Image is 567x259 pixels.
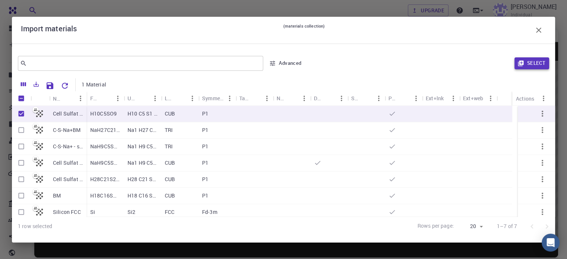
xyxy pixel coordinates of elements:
p: Fd-3m [202,208,217,216]
div: 20 [457,221,485,232]
div: Formula [86,91,124,105]
div: Formula [90,91,100,105]
div: Ext+web [463,91,483,105]
button: Menu [149,92,161,104]
div: Non-periodic [277,91,286,105]
button: Sort [249,92,261,104]
div: Ext+lnk [422,91,459,105]
div: Tags [239,91,249,105]
div: Ext+web [459,91,497,105]
p: Si2 [127,208,135,216]
div: Name [49,91,86,106]
div: Actions [512,91,549,106]
div: Symmetry [202,91,224,105]
button: Export [30,78,42,90]
span: Assistance [12,5,48,12]
p: P1 [202,110,208,117]
div: Shared [351,91,361,105]
p: P1 [202,192,208,199]
p: CUB [165,176,175,183]
p: Cell Sulfat Na+ [53,159,83,167]
p: H28C21S2N3ClO9 [90,176,120,183]
p: NaH27C21S2N3ClO9 [90,126,120,134]
button: Sort [398,92,410,104]
p: H18C16SN3Cl [90,192,120,199]
button: Sort [361,92,373,104]
div: Public [385,91,422,105]
div: Default [314,91,324,105]
div: Public [388,91,398,105]
p: Na1 H27 C21 S2 N3 Cl1 O9 [127,126,157,134]
p: Cell Sulfat H+ [53,110,83,117]
button: Sort [100,92,112,104]
button: Select [514,57,549,69]
button: Sort [286,92,298,104]
p: P1 [202,143,208,150]
button: Sort [137,92,149,104]
p: NaH9C5SO9 [90,143,120,150]
p: TRI [165,143,173,150]
button: Menu [538,92,549,104]
button: Reset Explorer Settings [57,78,72,93]
div: Unit Cell Formula [127,91,137,105]
button: Menu [336,92,347,104]
button: Menu [112,92,124,104]
p: Rows per page: [418,222,454,231]
p: H10C5SO9 [90,110,117,117]
div: Icon [31,91,49,106]
button: Menu [224,92,236,104]
div: Unit Cell Formula [124,91,161,105]
p: H18 C16 S1 N3 Cl1 [127,192,157,199]
button: Menu [261,92,273,104]
button: Sort [174,92,186,104]
p: C-S-Na+BM [53,126,81,134]
button: Menu [75,92,86,104]
p: Silicon FCC [53,208,81,216]
button: Save Explorer Settings [42,78,57,93]
div: Lattice [165,91,174,105]
p: CUB [165,110,175,117]
p: Na1 H9 C5 S1 O9 [127,159,157,167]
div: Tags [236,91,273,105]
div: Lattice [161,91,198,105]
button: Advanced [266,57,305,69]
div: Ext+lnk [426,91,444,105]
div: Symmetry [198,91,236,105]
button: Menu [298,92,310,104]
p: C-S-Na+ - slab [1,0,0] [53,143,83,150]
p: H28 C21 S2 N3 Cl1 O9 [127,176,157,183]
p: TRI [165,126,173,134]
p: Cell Sulfat H 3 BM [53,176,83,183]
p: 1–7 of 7 [497,222,517,230]
button: Sort [324,92,336,104]
p: CUB [165,192,175,199]
button: Menu [410,92,422,104]
p: P1 [202,159,208,167]
small: (materials collection) [283,23,325,38]
button: Menu [485,92,497,104]
p: H10 C5 S1 O9 [127,110,157,117]
p: 1 Material [82,81,106,88]
button: Sort [63,92,75,104]
div: Open Intercom Messenger [542,234,560,252]
p: Na1 H9 C5 S1 O9 [127,143,157,150]
div: Non-periodic [273,91,310,105]
p: BM [53,192,61,199]
div: 1 row selected [18,222,52,230]
div: Shared [347,91,385,105]
button: Menu [186,92,198,104]
p: P1 [202,176,208,183]
p: P1 [202,126,208,134]
button: Menu [373,92,385,104]
p: NaH9C5SO9 [90,159,120,167]
p: CUB [165,159,175,167]
div: Actions [516,91,534,106]
div: Import materials [21,23,546,38]
p: Si [90,208,95,216]
p: FCC [165,208,174,216]
div: Name [53,91,63,106]
button: Menu [447,92,459,104]
div: Default [310,91,347,105]
button: Columns [17,78,30,90]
